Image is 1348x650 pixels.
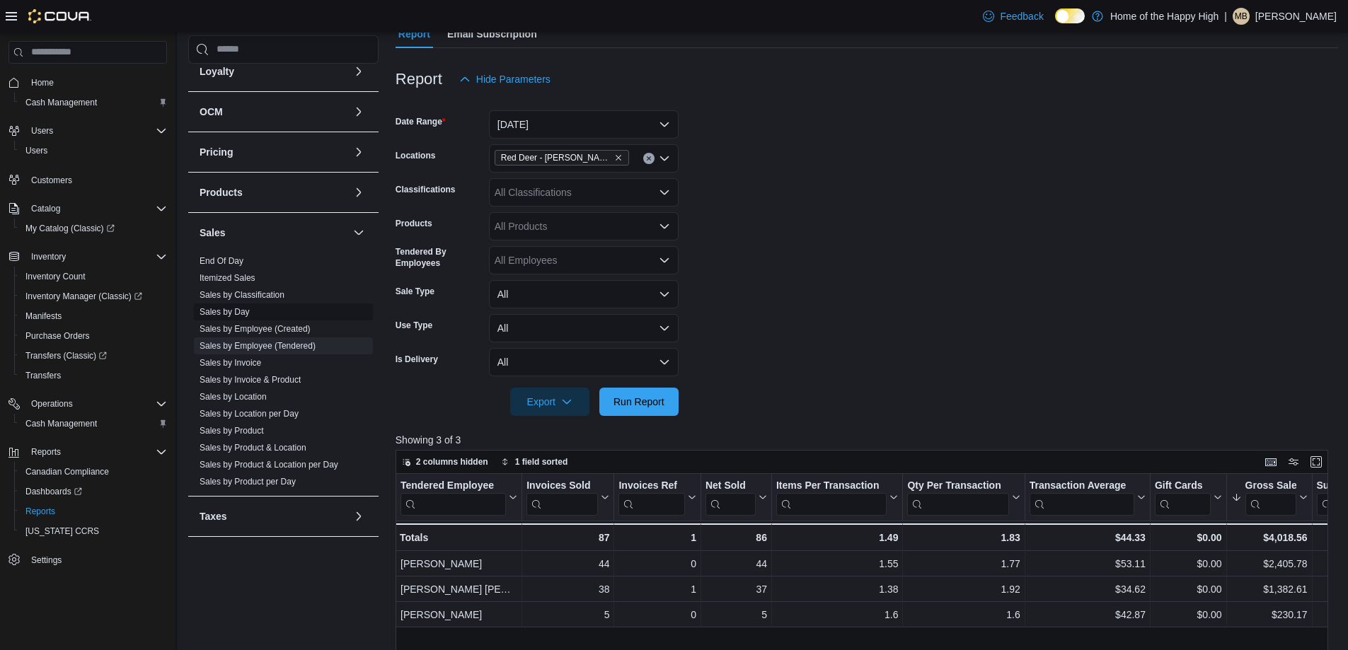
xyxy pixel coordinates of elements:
button: Items Per Transaction [776,480,899,516]
a: Transfers (Classic) [14,346,173,366]
p: Home of the Happy High [1110,8,1219,25]
span: Catalog [25,200,167,217]
button: Taxes [350,508,367,525]
button: [DATE] [489,110,679,139]
span: Sales by Product [200,425,264,436]
button: Manifests [14,306,173,326]
span: Cash Management [20,415,167,432]
span: Sales by Employee (Created) [200,323,311,335]
a: Sales by Invoice & Product [200,375,301,385]
div: Gross Sales [1245,480,1296,516]
div: 5 [526,606,609,623]
button: [US_STATE] CCRS [14,521,173,541]
span: Hide Parameters [476,72,551,86]
button: Reports [3,442,173,462]
button: 1 field sorted [495,453,574,470]
div: Qty Per Transaction [907,480,1008,516]
button: Cash Management [14,93,173,112]
button: Open list of options [659,255,670,266]
div: 1.83 [907,529,1020,546]
button: Hide Parameters [454,65,556,93]
div: 5 [705,606,767,623]
div: $4,018.56 [1231,529,1307,546]
div: 1 [618,529,696,546]
a: My Catalog (Classic) [20,220,120,237]
div: $0.00 [1155,606,1222,623]
label: Is Delivery [396,354,438,365]
span: Manifests [25,311,62,322]
div: 1.55 [776,555,899,572]
label: Tendered By Employees [396,246,483,269]
div: Net Sold [705,480,756,516]
button: Open list of options [659,153,670,164]
a: Sales by Employee (Tendered) [200,341,316,351]
button: Invoices Sold [526,480,609,516]
img: Cova [28,9,91,23]
a: Purchase Orders [20,327,96,344]
a: Dashboards [20,483,88,500]
div: Sales [188,253,379,496]
a: Sales by Employee (Created) [200,324,311,334]
label: Date Range [396,116,446,127]
button: Export [510,388,589,416]
h3: Loyalty [200,64,234,79]
span: Catalog [31,203,60,214]
div: 1 [618,581,696,598]
button: Users [14,141,173,161]
span: Transfers [25,370,61,381]
a: Dashboards [14,482,173,501]
div: 1.77 [907,555,1020,572]
button: Taxes [200,509,347,523]
h3: Pricing [200,145,233,159]
button: All [489,280,679,308]
div: $1,382.61 [1231,581,1307,598]
a: Sales by Product per Day [200,477,296,487]
div: 1.92 [907,581,1020,598]
button: Purchase Orders [14,326,173,346]
div: $42.87 [1030,606,1146,623]
button: Display options [1285,453,1302,470]
a: Sales by Product [200,426,264,436]
span: Operations [31,398,73,410]
label: Use Type [396,320,432,331]
button: Pricing [200,145,347,159]
button: Open list of options [659,221,670,232]
button: Inventory [25,248,71,265]
div: Invoices Ref [618,480,684,493]
a: Sales by Classification [200,290,284,300]
span: Inventory Count [25,271,86,282]
label: Products [396,218,432,229]
a: [US_STATE] CCRS [20,523,105,540]
span: Cash Management [25,97,97,108]
span: Purchase Orders [25,330,90,342]
button: Gift Cards [1155,480,1222,516]
button: Cash Management [14,414,173,434]
span: Operations [25,395,167,412]
button: Clear input [643,153,655,164]
div: [PERSON_NAME] [401,555,517,572]
a: Cash Management [20,415,103,432]
span: Dashboards [25,486,82,497]
div: Net Sold [705,480,756,493]
a: Itemized Sales [200,273,255,283]
a: Sales by Day [200,307,250,317]
span: Transfers [20,367,167,384]
span: Sales by Employee (Tendered) [200,340,316,352]
span: Dark Mode [1055,23,1056,24]
button: Catalog [25,200,66,217]
span: Users [20,142,167,159]
button: Products [350,184,367,201]
span: Sales by Invoice & Product [200,374,301,385]
span: Report [398,20,430,48]
button: Inventory Count [14,267,173,286]
span: Cash Management [20,94,167,111]
button: Remove Red Deer - Bower Place - Fire & Flower from selection in this group [614,153,623,162]
div: Invoices Ref [618,480,684,516]
span: Red Deer - Bower Place - Fire & Flower [495,150,629,166]
div: Invoices Sold [526,480,598,493]
div: $0.00 [1155,555,1222,572]
a: Sales by Invoice [200,358,261,368]
div: 86 [705,529,767,546]
div: $2,405.78 [1231,555,1307,572]
span: 2 columns hidden [416,456,488,468]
